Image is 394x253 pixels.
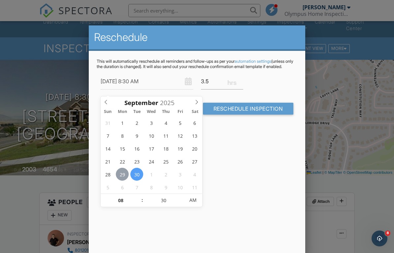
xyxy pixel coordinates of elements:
span: September 29, 2025 [116,168,129,181]
span: September 18, 2025 [159,142,172,155]
span: September 19, 2025 [174,142,187,155]
span: Sun [101,110,115,114]
span: October 8, 2025 [145,181,158,194]
h2: Reschedule [94,31,300,44]
span: September 26, 2025 [174,155,187,168]
span: September 30, 2025 [130,168,143,181]
span: September 8, 2025 [116,129,129,142]
span: 8 [385,231,390,236]
input: Scroll to increment [158,98,180,107]
span: September 28, 2025 [101,168,114,181]
span: September 14, 2025 [101,142,114,155]
span: September 20, 2025 [188,142,201,155]
span: September 2, 2025 [130,116,143,129]
span: October 7, 2025 [130,181,143,194]
span: September 24, 2025 [145,155,158,168]
span: October 1, 2025 [145,168,158,181]
span: September 3, 2025 [145,116,158,129]
span: Sat [188,110,202,114]
span: October 3, 2025 [174,168,187,181]
span: September 22, 2025 [116,155,129,168]
span: September 16, 2025 [130,142,143,155]
span: October 11, 2025 [188,181,201,194]
input: Scroll to increment [101,194,141,207]
input: Reschedule Inspection [203,103,294,115]
span: October 4, 2025 [188,168,201,181]
a: automation settings [235,59,271,64]
span: September 15, 2025 [116,142,129,155]
p: This will automatically reschedule all reminders and follow-ups as per your (unless only the dura... [97,59,298,69]
span: September 10, 2025 [145,129,158,142]
span: October 5, 2025 [101,181,114,194]
span: September 4, 2025 [159,116,172,129]
span: October 6, 2025 [116,181,129,194]
span: Tue [130,110,144,114]
span: September 11, 2025 [159,129,172,142]
span: Mon [115,110,130,114]
span: : [141,194,143,207]
span: September 27, 2025 [188,155,201,168]
span: September 17, 2025 [145,142,158,155]
span: September 7, 2025 [101,129,114,142]
span: October 10, 2025 [174,181,187,194]
span: Fri [173,110,188,114]
span: September 21, 2025 [101,155,114,168]
span: Thu [159,110,173,114]
span: September 5, 2025 [174,116,187,129]
span: September 23, 2025 [130,155,143,168]
span: September 6, 2025 [188,116,201,129]
input: Scroll to increment [143,194,184,207]
span: October 2, 2025 [159,168,172,181]
span: Scroll to increment [124,100,158,106]
span: Wed [144,110,159,114]
span: October 9, 2025 [159,181,172,194]
span: Click to toggle [184,194,202,207]
span: August 31, 2025 [101,116,114,129]
span: September 1, 2025 [116,116,129,129]
span: September 13, 2025 [188,129,201,142]
span: September 25, 2025 [159,155,172,168]
iframe: Intercom live chat [372,231,387,246]
span: September 12, 2025 [174,129,187,142]
span: September 9, 2025 [130,129,143,142]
